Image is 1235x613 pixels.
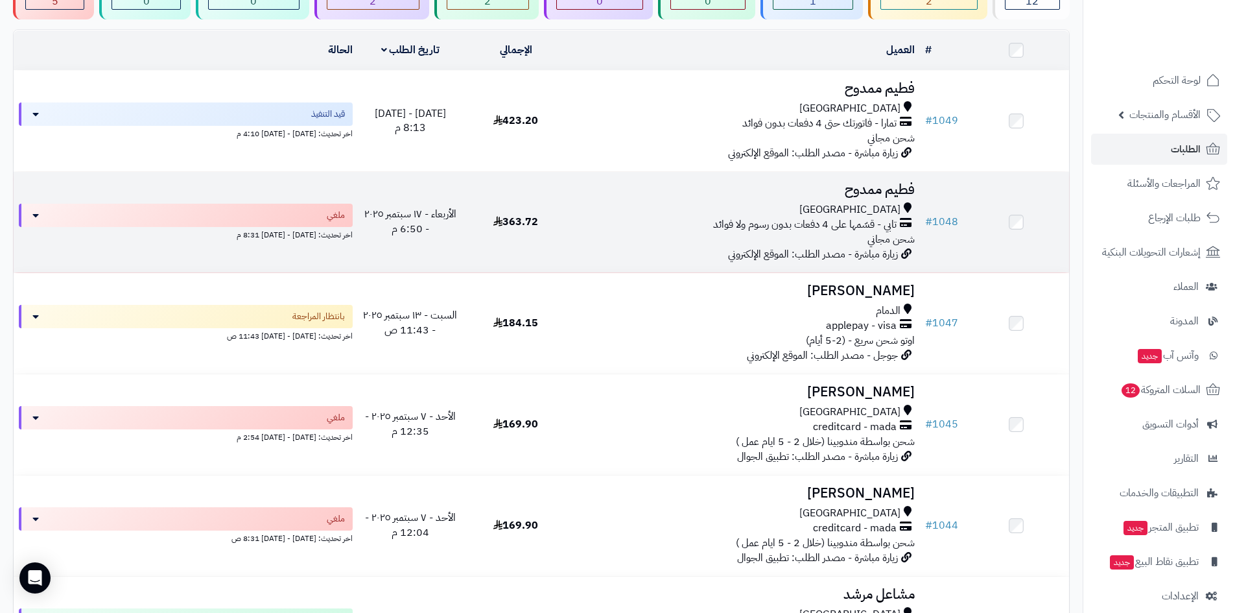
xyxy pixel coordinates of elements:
span: الدمام [876,304,900,319]
span: # [925,113,932,128]
div: اخر تحديث: [DATE] - [DATE] 4:10 م [19,126,353,139]
div: اخر تحديث: [DATE] - [DATE] 2:54 م [19,429,353,443]
span: [DATE] - [DATE] 8:13 م [375,106,446,136]
a: وآتس آبجديد [1091,340,1227,371]
a: لوحة التحكم [1091,65,1227,96]
h3: فطيم ممدوح [574,81,915,96]
span: بانتظار المراجعة [292,310,345,323]
span: وآتس آب [1136,346,1199,365]
span: جديد [1138,349,1162,363]
h3: [PERSON_NAME] [574,486,915,501]
span: [GEOGRAPHIC_DATA] [799,202,900,217]
span: شحن مجاني [867,130,915,146]
a: الإجمالي [500,42,532,58]
a: طلبات الإرجاع [1091,202,1227,234]
span: # [925,416,932,432]
span: تطبيق نقاط البيع [1109,553,1199,571]
a: العميل [886,42,915,58]
h3: [PERSON_NAME] [574,385,915,400]
span: اوتو شحن سريع - (2-5 أيام) [806,333,915,348]
h3: فطيم ممدوح [574,182,915,197]
span: أدوات التسويق [1142,415,1199,433]
span: العملاء [1173,278,1199,296]
span: ملغي [327,411,345,424]
a: أدوات التسويق [1091,409,1227,440]
h3: مشاعل مرشد [574,587,915,602]
span: زيارة مباشرة - مصدر الطلب: الموقع الإلكتروني [728,246,898,262]
span: الأحد - ٧ سبتمبر ٢٠٢٥ - 12:04 م [365,510,456,540]
span: السبت - ١٣ سبتمبر ٢٠٢٥ - 11:43 ص [363,307,457,338]
div: اخر تحديث: [DATE] - [DATE] 8:31 ص [19,531,353,544]
h3: [PERSON_NAME] [574,283,915,298]
span: جديد [1110,555,1134,570]
span: شحن بواسطة مندوبينا (خلال 2 - 5 ايام عمل ) [736,535,915,551]
a: تاريخ الطلب [381,42,440,58]
span: ملغي [327,512,345,525]
a: التطبيقات والخدمات [1091,477,1227,509]
span: [GEOGRAPHIC_DATA] [799,405,900,420]
span: التطبيقات والخدمات [1120,484,1199,502]
a: #1047 [925,315,958,331]
span: تطبيق المتجر [1122,518,1199,536]
span: جديد [1123,521,1147,535]
a: #1045 [925,416,958,432]
span: لوحة التحكم [1153,71,1201,90]
span: زيارة مباشرة - مصدر الطلب: الموقع الإلكتروني [728,145,898,161]
a: تطبيق المتجرجديد [1091,512,1227,543]
span: المدونة [1170,312,1199,330]
span: الإعدادات [1162,587,1199,605]
span: creditcard - mada [813,420,897,435]
a: # [925,42,932,58]
span: 169.90 [493,416,538,432]
a: العملاء [1091,271,1227,302]
a: #1048 [925,214,958,230]
a: #1049 [925,113,958,128]
a: #1044 [925,518,958,533]
a: الحالة [328,42,353,58]
a: المدونة [1091,306,1227,337]
span: الأحد - ٧ سبتمبر ٢٠٢٥ - 12:35 م [365,409,456,439]
a: المراجعات والأسئلة [1091,168,1227,199]
div: Open Intercom Messenger [19,562,51,594]
span: 363.72 [493,214,538,230]
span: 169.90 [493,518,538,533]
span: زيارة مباشرة - مصدر الطلب: تطبيق الجوال [737,550,898,566]
a: الإعدادات [1091,581,1227,612]
span: قيد التنفيذ [311,108,345,121]
span: 12 [1122,383,1140,398]
span: شحن مجاني [867,232,915,247]
span: طلبات الإرجاع [1148,209,1201,227]
span: # [925,518,932,533]
span: جوجل - مصدر الطلب: الموقع الإلكتروني [747,348,898,363]
a: تطبيق نقاط البيعجديد [1091,546,1227,577]
a: التقارير [1091,443,1227,474]
span: الطلبات [1171,140,1201,158]
span: المراجعات والأسئلة [1127,174,1201,193]
span: الأربعاء - ١٧ سبتمبر ٢٠٢٥ - 6:50 م [364,206,456,237]
span: creditcard - mada [813,521,897,536]
span: تابي - قسّمها على 4 دفعات بدون رسوم ولا فوائد [713,217,897,232]
span: الأقسام والمنتجات [1129,106,1201,124]
div: اخر تحديث: [DATE] - [DATE] 11:43 ص [19,328,353,342]
span: 423.20 [493,113,538,128]
a: إشعارات التحويلات البنكية [1091,237,1227,268]
span: 184.15 [493,315,538,331]
a: السلات المتروكة12 [1091,374,1227,405]
span: السلات المتروكة [1120,381,1201,399]
span: إشعارات التحويلات البنكية [1102,243,1201,261]
a: الطلبات [1091,134,1227,165]
span: # [925,315,932,331]
span: تمارا - فاتورتك حتى 4 دفعات بدون فوائد [742,116,897,131]
span: زيارة مباشرة - مصدر الطلب: تطبيق الجوال [737,449,898,464]
span: [GEOGRAPHIC_DATA] [799,506,900,521]
span: التقارير [1174,450,1199,468]
div: اخر تحديث: [DATE] - [DATE] 8:31 م [19,227,353,241]
span: شحن بواسطة مندوبينا (خلال 2 - 5 ايام عمل ) [736,434,915,450]
span: [GEOGRAPHIC_DATA] [799,101,900,116]
span: # [925,214,932,230]
span: ملغي [327,209,345,222]
img: logo-2.png [1147,10,1223,37]
span: applepay - visa [826,319,897,333]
